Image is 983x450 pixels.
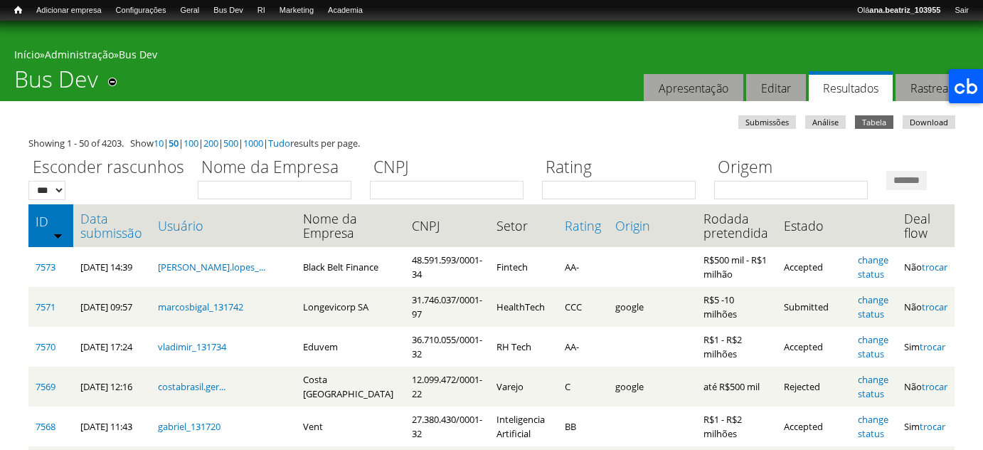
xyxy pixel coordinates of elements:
a: costabrasil.ger... [158,380,225,393]
a: 500 [223,137,238,150]
td: 31.746.037/0001-97 [405,287,489,327]
a: change status [858,373,888,400]
th: CNPJ [405,204,489,247]
a: 7571 [36,300,55,313]
td: Inteligencia Artificial [489,407,558,446]
th: Nome da Empresa [296,204,405,247]
a: 7570 [36,340,55,353]
td: Sim [897,327,955,367]
td: AA- [558,247,608,287]
a: [PERSON_NAME].lopes_... [158,261,265,273]
th: Rodada pretendida [696,204,777,247]
label: Rating [542,155,705,181]
a: Adicionar empresa [29,4,109,18]
a: trocar [922,300,947,313]
td: Varejo [489,367,558,407]
td: Eduvem [296,327,405,367]
a: change status [858,253,888,281]
a: Início [7,4,29,17]
td: [DATE] 09:57 [73,287,150,327]
td: Não [897,367,955,407]
a: 200 [203,137,218,150]
td: CCC [558,287,608,327]
div: Showing 1 - 50 of 4203. Show | | | | | | results per page. [28,136,955,150]
a: Academia [321,4,370,18]
a: Oláana.beatriz_103955 [850,4,947,18]
span: Início [14,5,22,15]
td: R$500 mil - R$1 milhão [696,247,777,287]
td: HealthTech [489,287,558,327]
a: 100 [184,137,198,150]
td: Sim [897,407,955,446]
a: ID [36,214,66,229]
a: 7573 [36,261,55,273]
a: change status [858,333,888,360]
td: Fintech [489,247,558,287]
label: CNPJ [370,155,533,181]
a: Apresentação [644,74,743,102]
div: » » [14,48,969,66]
label: Esconder rascunhos [28,155,188,181]
a: Sair [947,4,976,18]
td: C [558,367,608,407]
a: Administração [45,48,114,61]
a: RI [250,4,272,18]
a: trocar [920,340,945,353]
td: [DATE] 17:24 [73,327,150,367]
a: Resultados [809,71,893,102]
td: R$5 -10 milhões [696,287,777,327]
td: 48.591.593/0001-34 [405,247,489,287]
a: 1000 [243,137,263,150]
td: Accepted [777,247,851,287]
a: Geral [173,4,206,18]
a: Início [14,48,40,61]
a: Rating [565,219,601,233]
td: [DATE] 12:16 [73,367,150,407]
a: Análise [805,115,846,129]
td: R$1 - R$2 milhões [696,327,777,367]
a: Bus Dev [206,4,250,18]
a: Data submissão [80,211,143,240]
label: Origem [714,155,877,181]
td: [DATE] 14:39 [73,247,150,287]
a: Origin [615,219,689,233]
h1: Bus Dev [14,66,98,101]
a: Rastrear [896,74,967,102]
td: Longevicorp SA [296,287,405,327]
td: 36.710.055/0001-32 [405,327,489,367]
a: 7569 [36,380,55,393]
a: 50 [169,137,179,150]
a: Submissões [738,115,796,129]
td: 27.380.430/0001-32 [405,407,489,446]
strong: ana.beatriz_103955 [869,6,940,14]
th: Deal flow [897,204,955,247]
td: Accepted [777,407,851,446]
a: Tabela [855,115,893,129]
td: google [608,367,696,407]
td: Accepted [777,327,851,367]
a: Download [903,115,955,129]
th: Estado [777,204,851,247]
a: Editar [746,74,806,102]
a: Tudo [268,137,290,150]
td: [DATE] 11:43 [73,407,150,446]
td: Rejected [777,367,851,407]
td: RH Tech [489,327,558,367]
td: BB [558,407,608,446]
td: Costa [GEOGRAPHIC_DATA] [296,367,405,407]
td: Vent [296,407,405,446]
a: trocar [920,420,945,433]
img: ordem crescente [53,231,63,240]
a: 7568 [36,420,55,433]
a: trocar [922,380,947,393]
a: Bus Dev [119,48,157,61]
a: vladimir_131734 [158,340,226,353]
a: change status [858,413,888,440]
a: Marketing [272,4,321,18]
a: change status [858,293,888,320]
td: google [608,287,696,327]
a: 10 [154,137,164,150]
a: trocar [922,261,947,273]
label: Nome da Empresa [198,155,361,181]
td: até R$500 mil [696,367,777,407]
